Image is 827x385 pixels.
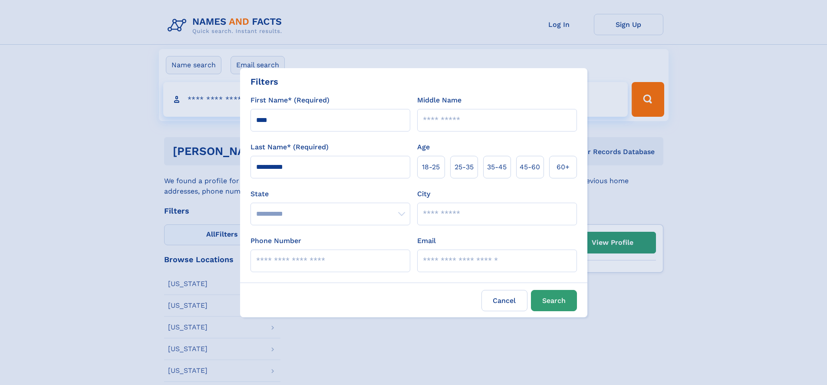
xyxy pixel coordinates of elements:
[250,142,329,152] label: Last Name* (Required)
[520,162,540,172] span: 45‑60
[250,75,278,88] div: Filters
[250,189,410,199] label: State
[531,290,577,311] button: Search
[481,290,527,311] label: Cancel
[487,162,507,172] span: 35‑45
[250,95,329,105] label: First Name* (Required)
[557,162,570,172] span: 60+
[422,162,440,172] span: 18‑25
[455,162,474,172] span: 25‑35
[417,142,430,152] label: Age
[417,95,461,105] label: Middle Name
[250,236,301,246] label: Phone Number
[417,189,430,199] label: City
[417,236,436,246] label: Email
